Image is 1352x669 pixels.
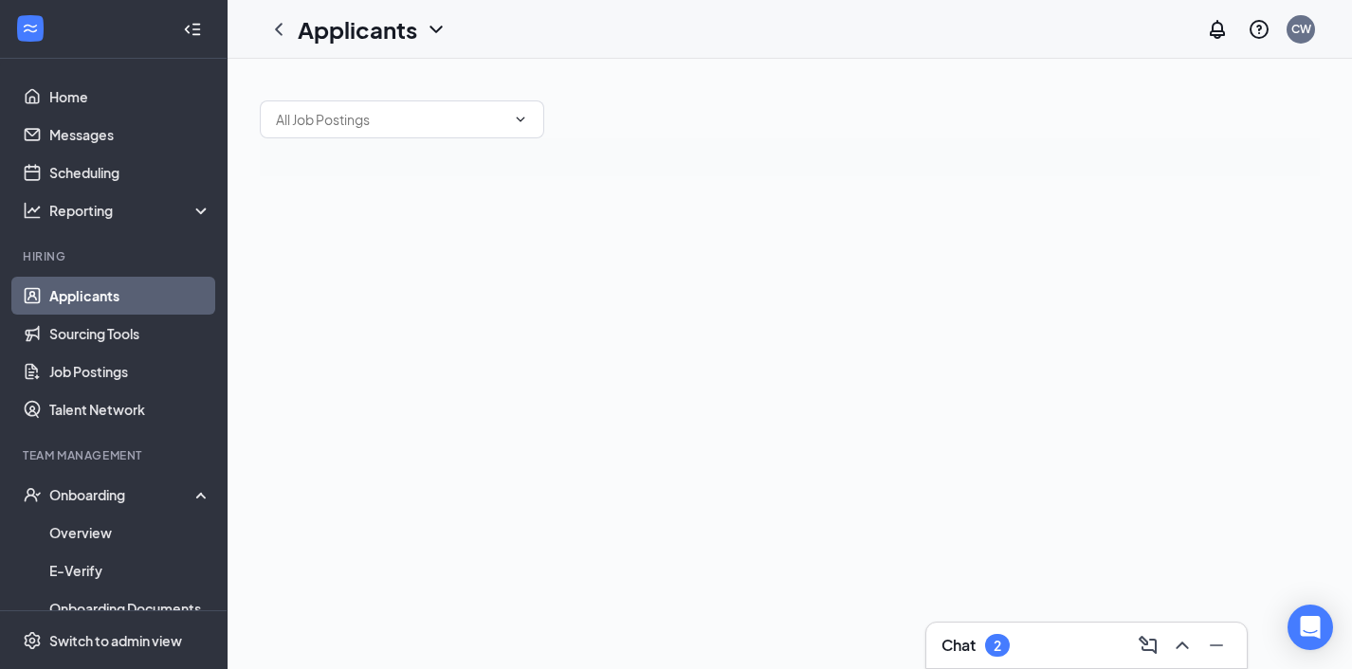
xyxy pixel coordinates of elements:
[1167,630,1197,660] button: ChevronUp
[49,201,212,220] div: Reporting
[23,201,42,220] svg: Analysis
[1248,18,1270,41] svg: QuestionInfo
[49,353,211,390] a: Job Postings
[513,112,528,127] svg: ChevronDown
[1133,630,1163,660] button: ComposeMessage
[49,315,211,353] a: Sourcing Tools
[23,248,208,264] div: Hiring
[23,485,42,504] svg: UserCheck
[1171,634,1194,657] svg: ChevronUp
[1205,634,1228,657] svg: Minimize
[267,18,290,41] svg: ChevronLeft
[49,551,211,589] a: E-Verify
[183,20,202,39] svg: Collapse
[298,13,417,45] h1: Applicants
[425,18,448,41] svg: ChevronDown
[49,154,211,191] a: Scheduling
[1137,634,1160,657] svg: ComposeMessage
[49,277,211,315] a: Applicants
[49,485,195,504] div: Onboarding
[1291,21,1311,37] div: CW
[49,589,211,627] a: Onboarding Documents
[1206,18,1229,41] svg: Notifications
[49,78,211,116] a: Home
[23,447,208,463] div: Team Management
[49,116,211,154] a: Messages
[49,631,182,650] div: Switch to admin view
[276,109,505,130] input: All Job Postings
[49,390,211,428] a: Talent Network
[49,514,211,551] a: Overview
[1201,630,1232,660] button: Minimize
[1288,605,1333,650] div: Open Intercom Messenger
[994,638,1001,654] div: 2
[23,631,42,650] svg: Settings
[21,19,40,38] svg: WorkstreamLogo
[941,635,976,656] h3: Chat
